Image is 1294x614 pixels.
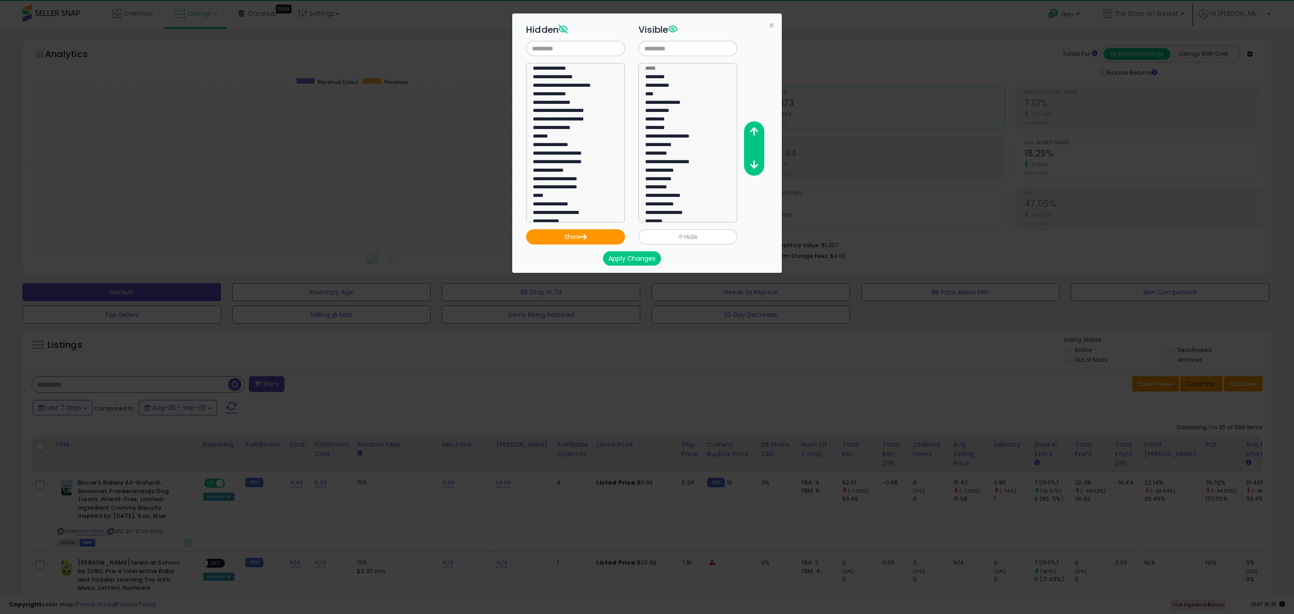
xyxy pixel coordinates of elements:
span: × [769,19,775,32]
button: Apply Changes [603,251,661,266]
h3: Visible [638,23,737,36]
h3: Hidden [526,23,625,36]
button: Show [526,229,625,245]
button: Hide [638,229,737,245]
